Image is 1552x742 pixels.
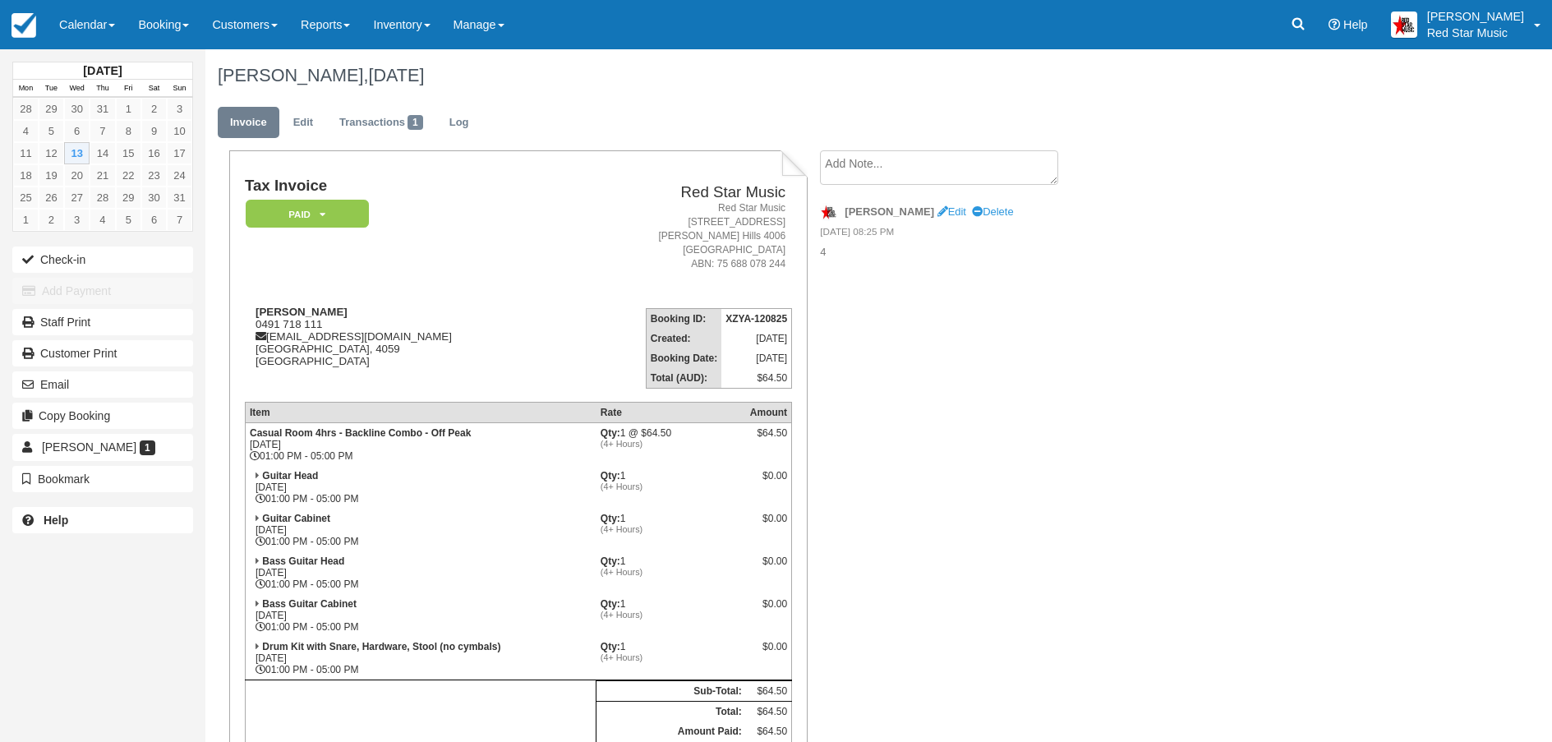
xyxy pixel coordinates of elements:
[601,439,742,449] em: (4+ Hours)
[572,184,785,201] h2: Red Star Music
[90,98,115,120] a: 31
[90,120,115,142] a: 7
[167,98,192,120] a: 3
[596,509,746,551] td: 1
[116,209,141,231] a: 5
[167,209,192,231] a: 7
[245,177,565,195] h1: Tax Invoice
[596,721,746,741] th: Amount Paid:
[721,348,791,368] td: [DATE]
[140,440,155,455] span: 1
[90,209,115,231] a: 4
[721,368,791,389] td: $64.50
[750,555,787,580] div: $0.00
[845,205,934,218] strong: [PERSON_NAME]
[408,115,423,130] span: 1
[601,641,620,652] strong: Qty
[368,65,424,85] span: [DATE]
[972,205,1013,218] a: Delete
[596,680,746,701] th: Sub-Total:
[245,466,596,509] td: [DATE] 01:00 PM - 05:00 PM
[13,187,39,209] a: 25
[13,164,39,187] a: 18
[141,80,167,98] th: Sat
[601,427,620,439] strong: Qty
[596,422,746,466] td: 1 @ $64.50
[12,507,193,533] a: Help
[245,594,596,637] td: [DATE] 01:00 PM - 05:00 PM
[750,513,787,537] div: $0.00
[141,98,167,120] a: 2
[281,107,325,139] a: Edit
[596,551,746,594] td: 1
[90,187,115,209] a: 28
[167,164,192,187] a: 24
[646,329,721,348] th: Created:
[820,245,1097,260] p: 4
[90,142,115,164] a: 14
[39,120,64,142] a: 5
[64,187,90,209] a: 27
[1343,18,1368,31] span: Help
[596,637,746,680] td: 1
[820,225,1097,243] em: [DATE] 08:25 PM
[218,107,279,139] a: Invoice
[596,701,746,721] th: Total:
[12,466,193,492] button: Bookmark
[601,652,742,662] em: (4+ Hours)
[601,470,620,482] strong: Qty
[141,120,167,142] a: 9
[64,80,90,98] th: Wed
[596,594,746,637] td: 1
[39,164,64,187] a: 19
[167,80,192,98] th: Sun
[64,120,90,142] a: 6
[39,187,64,209] a: 26
[1329,19,1340,30] i: Help
[646,368,721,389] th: Total (AUD):
[116,80,141,98] th: Fri
[12,434,193,460] a: [PERSON_NAME] 1
[601,610,742,620] em: (4+ Hours)
[750,470,787,495] div: $0.00
[12,13,36,38] img: checkfront-main-nav-mini-logo.png
[1427,8,1524,25] p: [PERSON_NAME]
[750,641,787,666] div: $0.00
[116,187,141,209] a: 29
[116,120,141,142] a: 8
[141,187,167,209] a: 30
[750,598,787,623] div: $0.00
[596,466,746,509] td: 1
[12,309,193,335] a: Staff Print
[245,199,363,229] a: Paid
[437,107,481,139] a: Log
[327,107,435,139] a: Transactions1
[90,164,115,187] a: 21
[1391,12,1417,38] img: A2
[601,513,620,524] strong: Qty
[218,66,1357,85] h1: [PERSON_NAME],
[116,142,141,164] a: 15
[116,98,141,120] a: 1
[64,164,90,187] a: 20
[12,278,193,304] button: Add Payment
[601,555,620,567] strong: Qty
[39,142,64,164] a: 12
[64,142,90,164] a: 13
[246,200,369,228] em: Paid
[1427,25,1524,41] p: Red Star Music
[44,514,68,527] b: Help
[572,201,785,272] address: Red Star Music [STREET_ADDRESS] [PERSON_NAME] Hills 4006 [GEOGRAPHIC_DATA] ABN: 75 688 078 244
[83,64,122,77] strong: [DATE]
[12,371,193,398] button: Email
[262,555,344,567] strong: Bass Guitar Head
[13,209,39,231] a: 1
[42,440,136,454] span: [PERSON_NAME]
[141,164,167,187] a: 23
[90,80,115,98] th: Thu
[262,641,500,652] strong: Drum Kit with Snare, Hardware, Stool (no cymbals)
[116,164,141,187] a: 22
[245,509,596,551] td: [DATE] 01:00 PM - 05:00 PM
[13,142,39,164] a: 11
[601,567,742,577] em: (4+ Hours)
